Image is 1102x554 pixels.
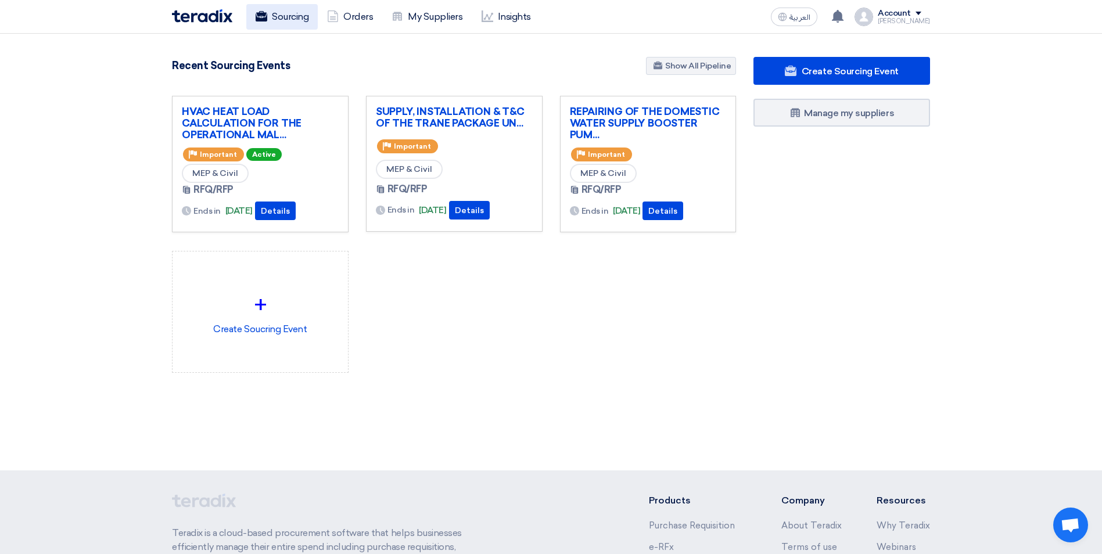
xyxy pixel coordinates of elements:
a: Webinars [877,542,916,552]
a: About Teradix [781,520,842,531]
a: Terms of use [781,542,837,552]
a: REPAIRING OF THE DOMESTIC WATER SUPPLY BOOSTER PUM... [570,106,727,141]
span: Important [200,150,237,159]
span: MEP & Civil [376,160,443,179]
div: Create Soucring Event [182,261,339,363]
a: Sourcing [246,4,318,30]
a: Purchase Requisition [649,520,735,531]
span: Active [246,148,282,161]
button: Details [255,202,296,220]
span: Ends in [193,205,221,217]
h4: Recent Sourcing Events [172,59,290,72]
span: Ends in [387,204,415,216]
span: MEP & Civil [182,164,249,183]
a: HVAC HEAT LOAD CALCULATION FOR THE OPERATIONAL MAL... [182,106,339,141]
span: Important [588,150,625,159]
a: Orders [318,4,382,30]
li: Company [781,494,842,508]
a: Manage my suppliers [753,99,930,127]
span: [DATE] [225,204,253,218]
a: Why Teradix [877,520,930,531]
a: SUPPLY, INSTALLATION & T&C OF THE TRANE PACKAGE UN... [376,106,533,129]
img: Teradix logo [172,9,232,23]
div: Account [878,9,911,19]
span: RFQ/RFP [581,183,622,197]
span: [DATE] [613,204,640,218]
span: Create Sourcing Event [802,66,899,77]
span: RFQ/RFP [193,183,234,197]
li: Resources [877,494,930,508]
button: Details [642,202,683,220]
div: + [182,287,339,322]
a: Show All Pipeline [646,57,736,75]
button: Details [449,201,490,220]
a: e-RFx [649,542,674,552]
span: MEP & Civil [570,164,637,183]
span: RFQ/RFP [387,182,428,196]
span: Important [394,142,431,150]
span: Ends in [581,205,609,217]
span: [DATE] [419,204,446,217]
li: Products [649,494,747,508]
button: العربية [771,8,817,26]
div: [PERSON_NAME] [878,18,930,24]
a: Insights [472,4,540,30]
img: profile_test.png [855,8,873,26]
span: العربية [789,13,810,21]
div: Open chat [1053,508,1088,542]
a: My Suppliers [382,4,472,30]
